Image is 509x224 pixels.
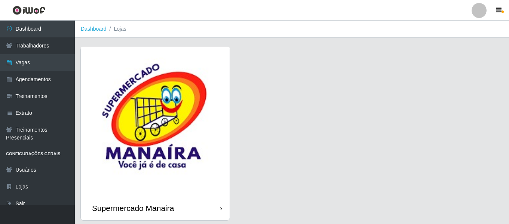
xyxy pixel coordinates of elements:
[81,47,230,196] img: cardImg
[81,47,230,220] a: Supermercado Manaira
[107,25,126,33] li: Lojas
[75,21,509,38] nav: breadcrumb
[92,203,174,213] div: Supermercado Manaira
[12,6,46,15] img: CoreUI Logo
[81,26,107,32] a: Dashboard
